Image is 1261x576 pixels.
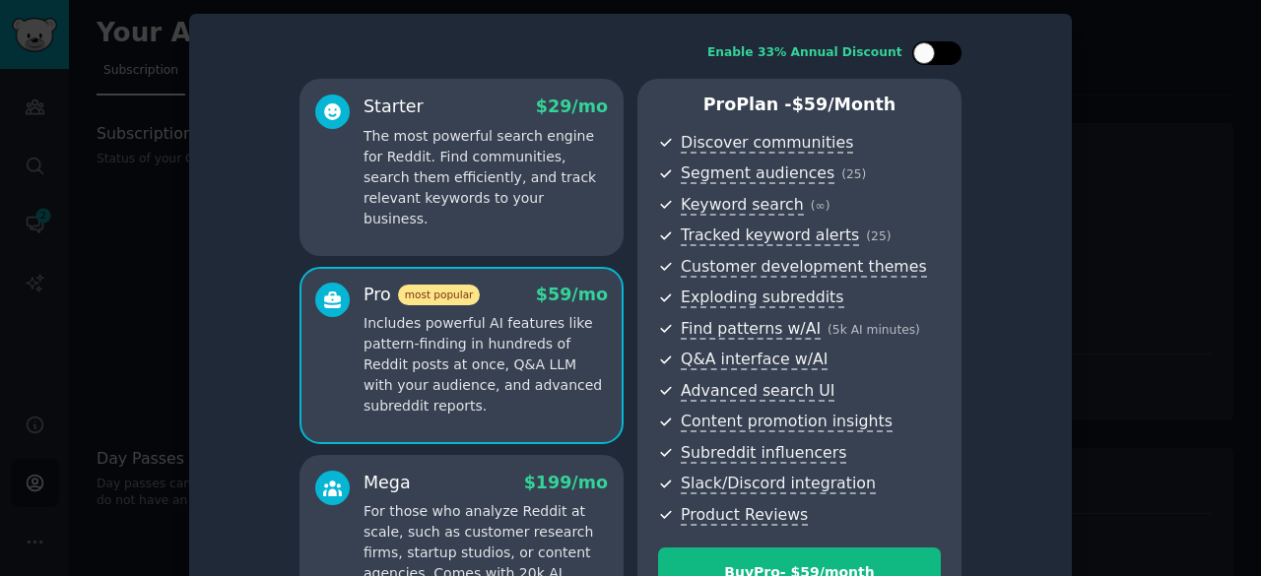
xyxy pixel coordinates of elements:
[681,381,834,402] span: Advanced search UI
[841,167,866,181] span: ( 25 )
[811,199,830,213] span: ( ∞ )
[681,133,853,154] span: Discover communities
[707,44,902,62] div: Enable 33% Annual Discount
[681,474,876,494] span: Slack/Discord integration
[524,473,608,492] span: $ 199 /mo
[536,285,608,304] span: $ 59 /mo
[364,126,608,229] p: The most powerful search engine for Reddit. Find communities, search them efficiently, and track ...
[364,95,424,119] div: Starter
[681,195,804,216] span: Keyword search
[866,229,891,243] span: ( 25 )
[681,350,828,370] span: Q&A interface w/AI
[658,93,941,117] p: Pro Plan -
[681,319,821,340] span: Find patterns w/AI
[681,288,843,308] span: Exploding subreddits
[536,96,608,116] span: $ 29 /mo
[681,225,859,246] span: Tracked keyword alerts
[828,323,920,337] span: ( 5k AI minutes )
[398,285,481,305] span: most popular
[681,163,834,184] span: Segment audiences
[681,443,846,464] span: Subreddit influencers
[681,257,927,278] span: Customer development themes
[364,471,411,495] div: Mega
[681,505,808,526] span: Product Reviews
[364,313,608,416] p: Includes powerful AI features like pattern-finding in hundreds of Reddit posts at once, Q&A LLM w...
[792,95,896,114] span: $ 59 /month
[364,283,480,307] div: Pro
[681,412,893,432] span: Content promotion insights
